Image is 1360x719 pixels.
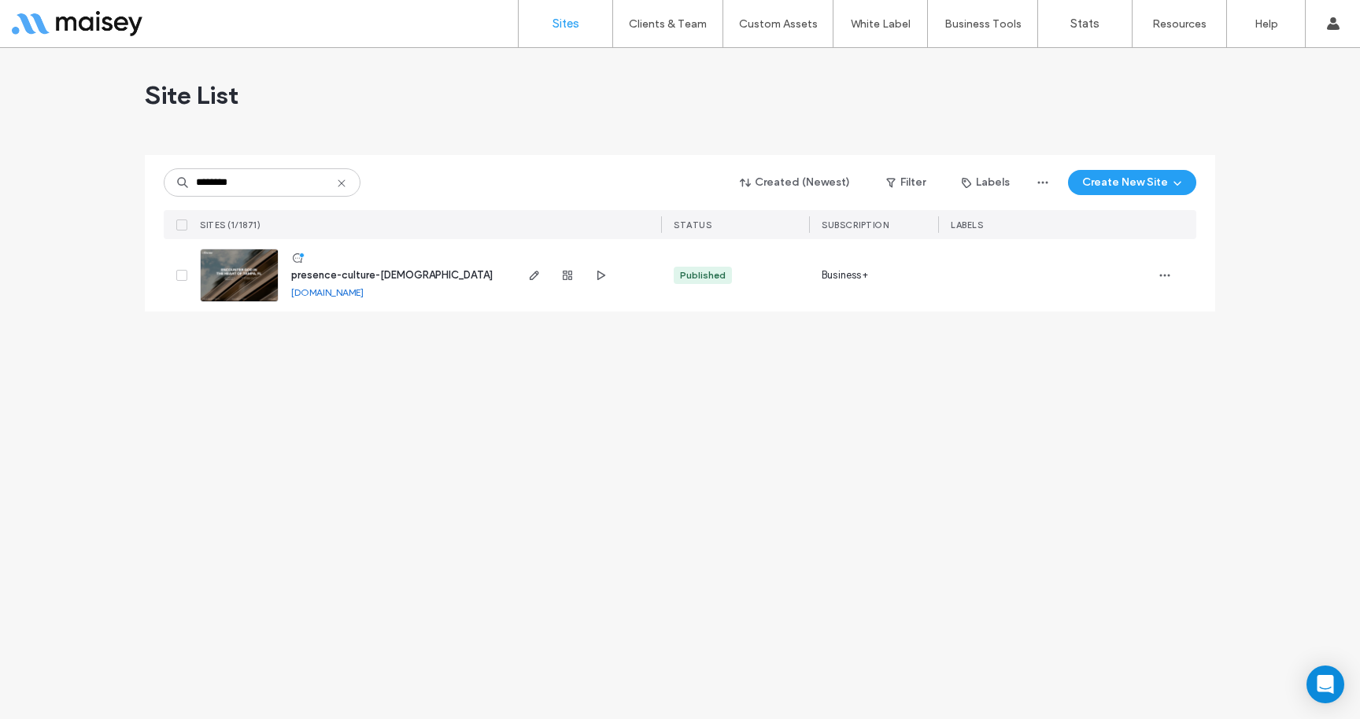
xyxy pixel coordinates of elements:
div: Open Intercom Messenger [1306,666,1344,703]
label: Clients & Team [629,17,707,31]
a: [DOMAIN_NAME] [291,286,364,298]
span: Business+ [822,267,868,283]
a: presence-culture-[DEMOGRAPHIC_DATA] [291,269,493,281]
label: White Label [851,17,911,31]
button: Create New Site [1068,170,1196,195]
span: Site List [145,79,238,111]
button: Labels [948,170,1024,195]
span: SITES (1/1871) [200,219,261,230]
label: Sites [552,17,579,31]
span: LABELS [951,219,983,230]
button: Created (Newest) [726,170,864,195]
div: Published [680,268,726,282]
span: Subscription [822,219,889,230]
label: Business Tools [944,17,1022,31]
label: Stats [1070,17,1099,31]
label: Custom Assets [739,17,818,31]
label: Help [1255,17,1278,31]
span: STATUS [674,219,711,230]
label: Resources [1152,17,1207,31]
button: Filter [870,170,941,195]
